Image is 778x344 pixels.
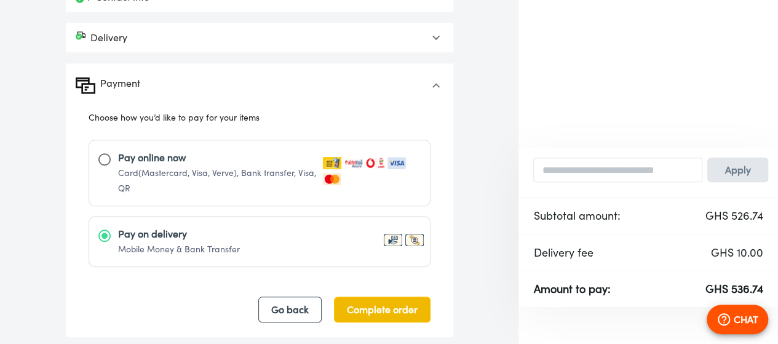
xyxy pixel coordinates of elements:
p: Subtotal amount: [533,207,620,224]
img: Vodafone Cash [366,157,384,169]
p: GHS 526.74 [705,207,763,224]
span: Card(Mastercard, Visa, Verve), Bank transfer, Visa, QR [117,167,316,193]
p: Delivery fee [533,244,593,261]
span: Pay online now [117,151,185,164]
span: Mobile Money & Bank Transfer [117,244,239,254]
div: PaymentIconPayment [66,63,453,108]
p: Delivery [90,30,127,45]
div: DeliveryCompleteDelivery [66,23,453,52]
span: Complete order [347,301,418,318]
p: GHS 10.00 [711,244,763,261]
p: Choose how you’d like to pay for your items [89,110,431,125]
div: PaymentIconPayment [66,110,453,337]
img: Visa [387,157,406,169]
p: Payment [100,76,140,95]
span: Go back [271,301,309,318]
img: Bank Transfer on Delivery [405,234,424,246]
p: GHS 536.74 [705,281,763,297]
div: payment options [89,140,431,277]
img: Cash on Delivery [384,234,402,246]
img: MTN Mobile Money [323,157,341,169]
button: Complete order [334,297,431,322]
img: DeliveryComplete [76,30,85,40]
button: CHAT [707,305,768,334]
p: CHAT [734,312,758,327]
p: Amount to pay: [533,281,610,297]
img: Mastercard [323,173,341,185]
img: Airtel Money [344,157,363,169]
button: Go back [258,297,322,322]
img: PaymentIcon [76,76,95,95]
span: Pay on delivery [117,228,186,240]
